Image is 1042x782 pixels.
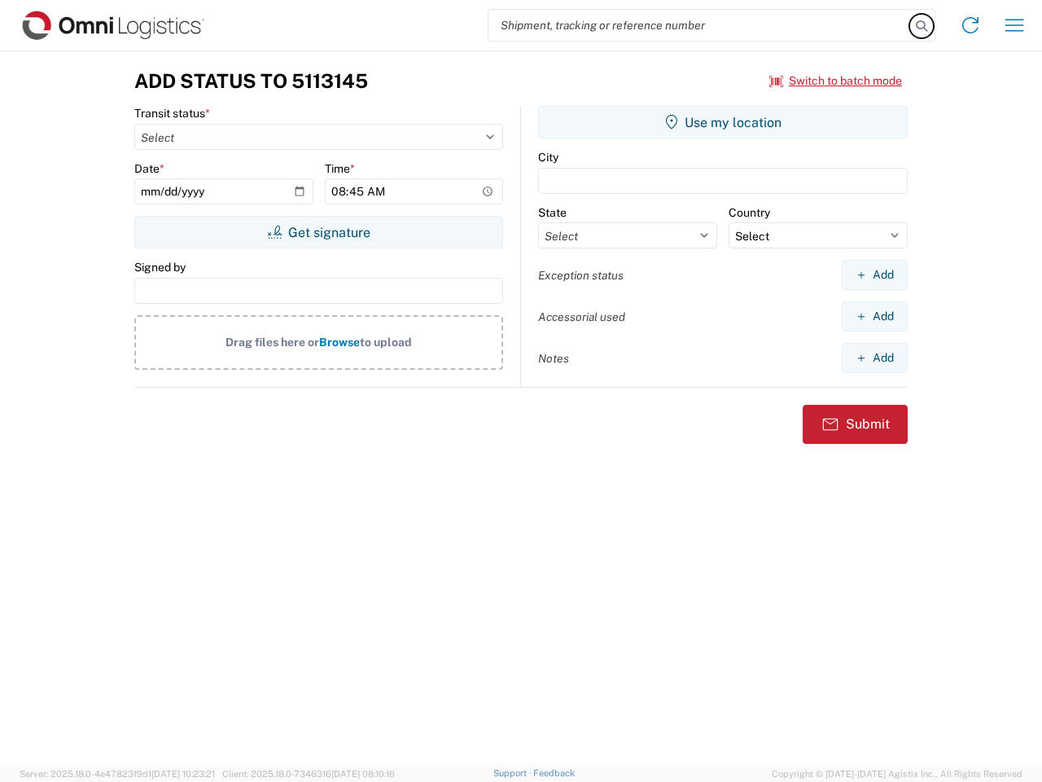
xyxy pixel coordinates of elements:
[538,268,624,283] label: Exception status
[325,161,355,176] label: Time
[151,769,215,779] span: [DATE] 10:23:21
[319,336,360,349] span: Browse
[538,310,625,324] label: Accessorial used
[134,161,164,176] label: Date
[134,216,503,248] button: Get signature
[538,106,908,138] button: Use my location
[488,10,910,41] input: Shipment, tracking or reference number
[803,405,908,444] button: Submit
[842,343,908,373] button: Add
[538,351,569,366] label: Notes
[360,336,412,349] span: to upload
[538,205,567,220] label: State
[842,301,908,332] button: Add
[134,260,186,275] label: Signed by
[729,205,770,220] label: Country
[20,769,215,779] span: Server: 2025.18.0-4e47823f9d1
[222,769,395,779] span: Client: 2025.18.0-7346316
[842,260,908,290] button: Add
[769,68,902,94] button: Switch to batch mode
[493,768,534,778] a: Support
[134,69,368,93] h3: Add Status to 5113145
[533,768,575,778] a: Feedback
[772,767,1022,781] span: Copyright © [DATE]-[DATE] Agistix Inc., All Rights Reserved
[134,106,210,121] label: Transit status
[225,336,319,349] span: Drag files here or
[331,769,395,779] span: [DATE] 08:10:16
[538,150,558,165] label: City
